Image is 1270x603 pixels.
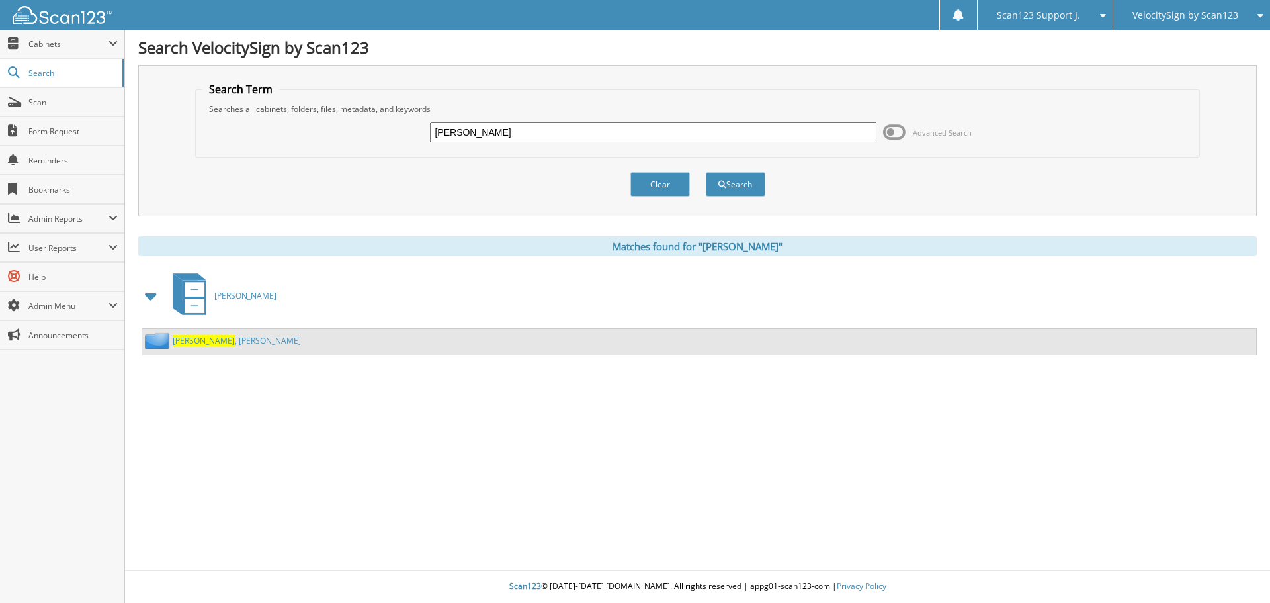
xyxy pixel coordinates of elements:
span: Cabinets [28,38,108,50]
button: Search [706,172,765,197]
span: VelocitySign by Scan123 [1132,11,1238,19]
span: [PERSON_NAME] [214,290,276,301]
a: [PERSON_NAME] [165,269,276,322]
h1: Search VelocitySign by Scan123 [138,36,1257,58]
a: [PERSON_NAME], [PERSON_NAME] [173,335,301,346]
div: Matches found for "[PERSON_NAME]" [138,236,1257,256]
span: Admin Reports [28,213,108,224]
span: Reminders [28,155,118,166]
span: Scan123 Support J. [997,11,1080,19]
span: Announcements [28,330,118,341]
a: Privacy Policy [837,580,886,592]
div: © [DATE]-[DATE] [DOMAIN_NAME]. All rights reserved | appg01-scan123-com | [125,571,1270,603]
span: Scan123 [509,580,541,592]
span: Bookmarks [28,184,118,195]
span: [PERSON_NAME] [173,335,235,346]
button: Clear [630,172,690,197]
iframe: Chat Widget [1204,539,1270,603]
span: Search [28,68,116,79]
span: User Reports [28,242,108,254]
img: scan123-logo-white.svg [13,6,112,24]
legend: Search Term [202,82,279,97]
div: Searches all cabinets, folders, files, metadata, and keywords [202,103,1193,115]
img: folder2.png [145,332,173,349]
span: Form Request [28,126,118,137]
span: Scan [28,97,118,108]
span: Admin Menu [28,301,108,312]
span: Advanced Search [913,128,972,138]
span: Help [28,271,118,283]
